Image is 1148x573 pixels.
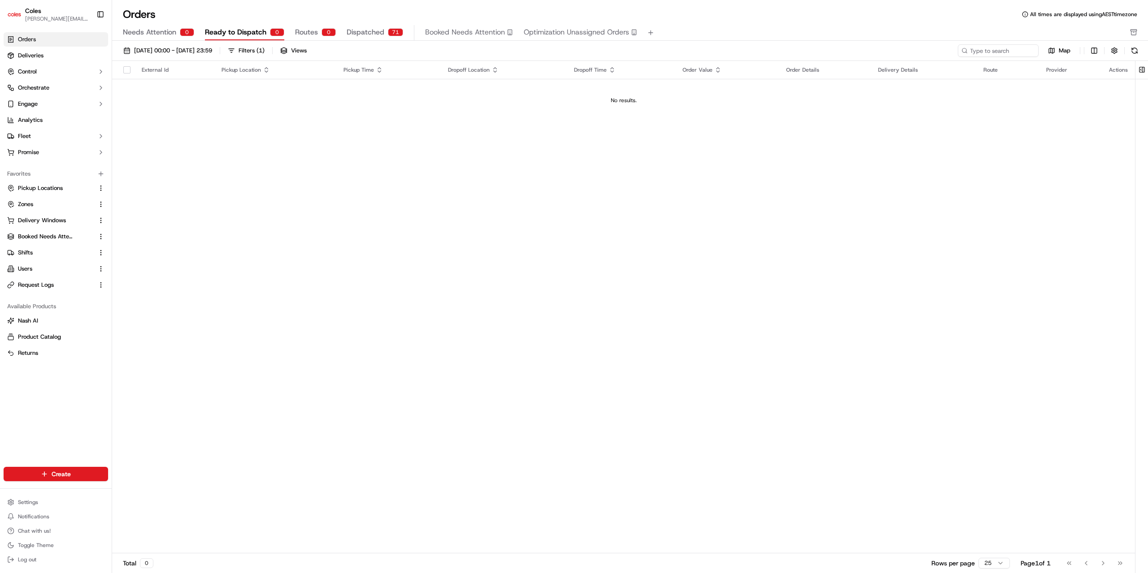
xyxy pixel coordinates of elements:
button: Delivery Windows [4,213,108,228]
div: Delivery Details [878,66,969,73]
span: Delivery Windows [18,216,66,224]
div: Total [123,558,153,568]
span: [DATE] 00:00 - [DATE] 23:59 [134,47,212,55]
span: Orders [18,35,36,43]
span: Map [1059,47,1070,55]
button: Map [1042,45,1076,56]
div: Available Products [4,299,108,314]
button: Booked Needs Attention [4,229,108,244]
div: External Id [142,66,207,73]
button: [PERSON_NAME][EMAIL_ADDRESS][PERSON_NAME][PERSON_NAME][DOMAIN_NAME] [25,15,89,22]
div: 0 [140,558,153,568]
span: Shifts [18,249,33,257]
a: Delivery Windows [7,216,94,224]
span: Chat with us! [18,527,51,534]
div: Page 1 of 1 [1021,559,1051,568]
button: [DATE] 00:00 - [DATE] 23:59 [119,44,216,57]
a: Booked Needs Attention [7,233,94,241]
div: Pickup Time [344,66,434,73]
span: Booked Needs Attention [18,233,74,241]
span: Views [291,47,307,55]
a: Shifts [7,249,94,257]
span: Zones [18,200,33,208]
button: Notifications [4,510,108,523]
button: Filters(1) [224,44,269,57]
span: Returns [18,349,38,357]
p: Rows per page [931,559,975,568]
a: Orders [4,32,108,47]
button: Control [4,65,108,79]
button: ColesColes[PERSON_NAME][EMAIL_ADDRESS][PERSON_NAME][PERSON_NAME][DOMAIN_NAME] [4,4,93,25]
div: No results. [116,97,1131,104]
span: Deliveries [18,52,43,60]
button: Request Logs [4,278,108,292]
button: Log out [4,553,108,566]
button: Refresh [1128,44,1141,57]
button: Engage [4,97,108,111]
span: Users [18,265,32,273]
button: Promise [4,145,108,159]
button: Product Catalog [4,330,108,344]
a: Users [7,265,94,273]
a: Product Catalog [7,333,104,341]
button: Users [4,262,108,276]
span: Booked Needs Attention [425,27,505,38]
span: Settings [18,499,38,506]
span: Request Logs [18,281,54,289]
button: Toggle Theme [4,539,108,551]
button: Fleet [4,129,108,143]
span: Ready to Dispatch [205,27,266,38]
span: Pickup Locations [18,184,63,192]
div: Pickup Location [222,66,329,73]
div: 71 [388,28,403,36]
div: Provider [1046,66,1095,73]
span: Product Catalog [18,333,61,341]
a: Pickup Locations [7,184,94,192]
a: Zones [7,200,94,208]
span: All times are displayed using AEST timezone [1030,11,1137,18]
div: 0 [180,28,194,36]
span: Log out [18,556,36,563]
div: Dropoff Time [574,66,668,73]
span: Nash AI [18,317,38,325]
button: Orchestrate [4,81,108,95]
h1: Orders [123,7,156,22]
span: ( 1 ) [257,47,265,55]
div: 0 [322,28,336,36]
div: Route [983,66,1032,73]
div: 0 [270,28,284,36]
span: Promise [18,148,39,156]
span: Needs Attention [123,27,176,38]
button: Create [4,467,108,481]
div: Order Value [683,66,772,73]
span: Notifications [18,513,49,520]
input: Type to search [958,44,1039,57]
span: Control [18,68,37,76]
a: Nash AI [7,317,104,325]
button: Settings [4,496,108,508]
button: Coles [25,6,41,15]
span: Toggle Theme [18,542,54,549]
a: Returns [7,349,104,357]
span: Engage [18,100,38,108]
div: Order Details [786,66,864,73]
button: Shifts [4,246,108,260]
a: Analytics [4,113,108,127]
span: Fleet [18,132,31,140]
span: Analytics [18,116,43,124]
button: Pickup Locations [4,181,108,195]
span: Orchestrate [18,84,49,92]
a: Deliveries [4,48,108,63]
span: Routes [295,27,318,38]
button: Views [276,44,311,57]
a: Request Logs [7,281,94,289]
div: Dropoff Location [448,66,560,73]
div: Actions [1109,66,1128,73]
button: Nash AI [4,314,108,328]
div: Filters [239,47,265,55]
button: Chat with us! [4,525,108,537]
button: Zones [4,197,108,211]
button: Returns [4,346,108,360]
